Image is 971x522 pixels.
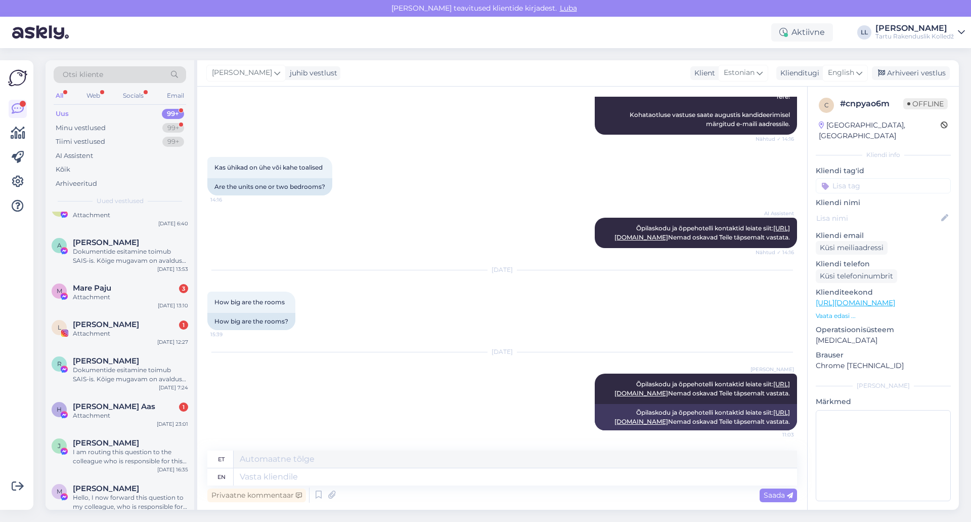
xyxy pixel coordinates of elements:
span: How big are the rooms [214,298,285,306]
div: [DATE] 13:53 [157,265,188,273]
div: 99+ [162,123,184,133]
p: [MEDICAL_DATA] [816,335,951,346]
div: Email [165,89,186,102]
span: Juulia Kuznetsova [73,438,139,448]
span: English [828,67,854,78]
div: # cnpyao6m [840,98,903,110]
div: et [218,451,225,468]
div: 1 [179,403,188,412]
div: [PERSON_NAME] [875,24,954,32]
div: 3 [179,284,188,293]
div: Hello, I now forward this question to my colleague, who is responsible for this. The reply will b... [73,493,188,511]
div: Are the units one or two bedrooms? [207,178,332,195]
span: Estonian [724,67,755,78]
span: Mare Paju [73,284,111,293]
div: Küsi meiliaadressi [816,241,888,255]
div: AI Assistent [56,151,93,161]
span: 11:03 [756,431,794,438]
div: Kliendi info [816,150,951,159]
div: Küsi telefoninumbrit [816,269,897,283]
div: Tartu Rakenduslik Kolledž [875,32,954,41]
p: Kliendi tag'id [816,166,951,176]
span: L [58,324,61,331]
p: Kliendi email [816,230,951,241]
div: Attachment [73,211,188,220]
div: [DATE] 13:10 [158,302,188,309]
p: Kliendi telefon [816,259,951,269]
span: Uued vestlused [97,196,144,206]
div: Minu vestlused [56,123,106,133]
span: [PERSON_NAME] [751,366,794,373]
div: Aktiivne [771,23,833,42]
div: [DATE] [207,265,797,274]
span: Kas ühikad on ühe või kahe toalised [214,164,323,171]
span: Riina Sikk [73,356,139,366]
span: Hille Aas [73,402,155,411]
div: Uus [56,109,69,119]
div: [DATE] [207,347,797,356]
span: Luba [557,4,580,13]
div: 1 [179,320,188,330]
p: Klienditeekond [816,287,951,298]
div: [DATE] 16:35 [157,466,188,473]
p: Vaata edasi ... [816,311,951,320]
span: c [824,101,829,109]
div: Attachment [73,329,188,338]
div: LL [857,25,871,39]
div: [GEOGRAPHIC_DATA], [GEOGRAPHIC_DATA] [819,120,941,141]
span: Otsi kliente [63,69,103,80]
div: Klient [690,68,715,78]
span: M [57,488,62,495]
input: Lisa nimi [816,213,939,224]
div: [DATE] 23:01 [157,420,188,428]
div: Õpilaskodu ja õppehotelli kontaktid leiate siit: Nemad oskavad Teile täpsemalt vastata. [595,404,797,430]
div: [DATE] 12:27 [157,338,188,346]
a: [URL][DOMAIN_NAME] [816,298,895,307]
div: 99+ [162,109,184,119]
div: All [54,89,65,102]
span: R [57,360,62,368]
div: Attachment [73,293,188,302]
p: Märkmed [816,396,951,407]
div: How big are the rooms? [207,313,295,330]
span: Offline [903,98,948,109]
span: 14:16 [210,196,248,204]
div: Web [84,89,102,102]
div: juhib vestlust [286,68,337,78]
div: Arhiveeritud [56,179,97,189]
div: Socials [121,89,146,102]
div: Kõik [56,165,70,175]
span: H [57,406,62,413]
div: Klienditugi [776,68,819,78]
div: [PERSON_NAME] [816,381,951,390]
div: Dokumentide esitamine toimub SAIS-is. Kõige mugavam on avaldus täita ja lisadokumendid esitada el... [73,247,188,265]
div: I am routing this question to the colleague who is responsible for this topic. The reply might ta... [73,448,188,466]
span: A [57,242,62,249]
div: Privaatne kommentaar [207,489,306,502]
input: Lisa tag [816,178,951,193]
p: Chrome [TECHNICAL_ID] [816,360,951,371]
a: [PERSON_NAME]Tartu Rakenduslik Kolledž [875,24,965,41]
p: Brauser [816,350,951,360]
div: Attachment [73,411,188,420]
span: Õpilaskodu ja õppehotelli kontaktid leiate siit: Nemad oskavad Teile täpsemalt vastata. [614,224,790,241]
div: Arhiveeri vestlus [872,66,950,80]
span: Liisi Toom [73,320,139,329]
div: Tiimi vestlused [56,137,105,147]
span: M [57,287,62,295]
span: Saada [764,491,793,500]
div: en [217,468,226,486]
div: [DATE] 7:24 [159,384,188,391]
p: Kliendi nimi [816,197,951,208]
span: J [58,442,61,450]
span: Õpilaskodu ja õppehotelli kontaktid leiate siit: Nemad oskavad Teile täpsemalt vastata. [614,380,790,397]
div: [DATE] 6:40 [158,220,188,227]
div: Dokumentide esitamine toimub SAIS-is. Kõige mugavam on avaldus täita ja lisadokumendid esitada el... [73,366,188,384]
span: Nähtud ✓ 14:16 [756,249,794,256]
span: Anni Ann [73,238,139,247]
p: Operatsioonisüsteem [816,325,951,335]
div: 99+ [162,137,184,147]
img: Askly Logo [8,68,27,88]
span: 15:39 [210,331,248,338]
span: Marika Ku [73,484,139,493]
